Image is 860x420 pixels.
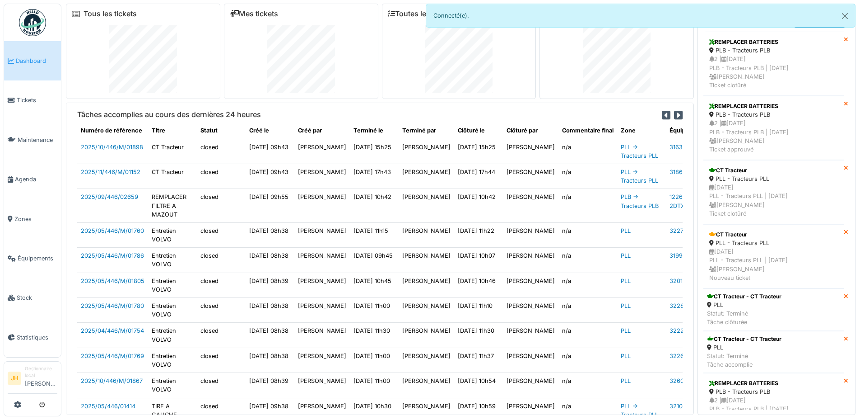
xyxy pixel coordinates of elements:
td: [DATE] 10h07 [454,248,503,273]
div: [DATE] PLL - Tracteurs PLL | [DATE] [PERSON_NAME] Ticket clotûré [709,183,838,218]
td: [DATE] 08h38 [246,323,294,348]
a: PLL -> Tracteurs PLL [621,403,658,418]
a: Agenda [4,160,61,199]
th: Clôturé par [503,123,558,139]
a: 3210-QL5086 [669,403,707,410]
a: 2025/04/446/M/01754 [81,327,144,334]
td: [PERSON_NAME] [294,323,350,348]
td: [DATE] 08h38 [246,222,294,247]
a: JH Gestionnaire local[PERSON_NAME] [8,365,57,394]
td: [PERSON_NAME] [503,273,558,297]
td: Entretien VOLVO [148,298,197,323]
button: Close [835,4,855,28]
div: PLL [707,343,781,352]
a: CT Tracteur PLL - Tracteurs PLL [DATE]PLL - Tracteurs PLL | [DATE] [PERSON_NAME]Nouveau ticket [703,224,844,288]
a: Tous les tickets [84,9,137,18]
td: n/a [558,248,617,273]
a: 3227-BB4426 [669,227,708,234]
td: n/a [558,164,617,189]
a: 3186-WQ6811 [669,169,707,175]
a: Zones [4,199,61,239]
a: PLL [621,302,631,309]
a: PLL [621,278,631,284]
div: Gestionnaire local [25,365,57,379]
a: 2025/10/446/M/01867 [81,378,143,384]
td: Entretien VOLVO [148,273,197,297]
td: [PERSON_NAME] [503,348,558,373]
td: n/a [558,348,617,373]
a: PLL [621,353,631,359]
a: 2025/05/446/M/01769 [81,353,144,359]
td: [DATE] 15h25 [350,139,399,164]
td: [DATE] 11h00 [350,348,399,373]
div: PLL - Tracteurs PLL [709,175,838,183]
td: [DATE] 09h43 [246,139,294,164]
a: CT Tracteur - CT Tracteur PLL Statut: TerminéTâche clôturée [703,288,844,331]
th: Créé par [294,123,350,139]
a: Stock [4,278,61,317]
td: [PERSON_NAME] [399,298,454,323]
td: [DATE] 11h22 [454,222,503,247]
div: Statut: Terminé Tâche accomplie [707,352,781,369]
td: closed [197,139,246,164]
td: [PERSON_NAME] [503,164,558,189]
th: Titre [148,123,197,139]
td: closed [197,222,246,247]
td: [DATE] 08h38 [246,248,294,273]
th: Créé le [246,123,294,139]
td: [PERSON_NAME] [294,222,350,247]
span: Stock [17,293,57,302]
a: Statistiques [4,318,61,357]
a: 2025/05/446/M/01805 [81,278,144,284]
a: PLL [621,327,631,334]
div: REMPLACER BATTERIES [709,38,838,46]
td: [PERSON_NAME] [503,222,558,247]
th: Commentaire final [558,123,617,139]
td: Entretien VOLVO [148,222,197,247]
td: [DATE] 17h44 [454,164,503,189]
td: closed [197,348,246,373]
td: [DATE] 08h39 [246,373,294,398]
td: closed [197,273,246,297]
td: [DATE] 10h45 [350,273,399,297]
td: [PERSON_NAME] [503,298,558,323]
th: Clôturé le [454,123,503,139]
a: Dashboard [4,41,61,80]
td: [DATE] 11h00 [350,298,399,323]
td: [PERSON_NAME] [399,248,454,273]
td: [DATE] 10h42 [454,189,503,223]
a: Équipements [4,239,61,278]
td: [DATE] 10h42 [350,189,399,223]
th: Statut [197,123,246,139]
span: Agenda [15,175,57,184]
a: 2025/05/446/M/01760 [81,227,144,234]
td: [PERSON_NAME] [294,248,350,273]
td: [DATE] 09h55 [246,189,294,223]
td: [PERSON_NAME] [294,189,350,223]
span: Statistiques [17,333,57,342]
td: [PERSON_NAME] [399,273,454,297]
td: [PERSON_NAME] [399,373,454,398]
th: Terminé le [350,123,399,139]
th: Terminé par [399,123,454,139]
a: Mes tickets [230,9,278,18]
div: CT Tracteur - CT Tracteur [707,335,781,343]
div: CT Tracteur [709,166,838,175]
a: CT Tracteur - CT Tracteur PLL Statut: TerminéTâche accomplie [703,331,844,373]
td: [DATE] 09h43 [246,164,294,189]
td: REMPLACER FILTRE A MAZOUT [148,189,197,223]
td: [DATE] 10h46 [454,273,503,297]
td: closed [197,189,246,223]
span: Maintenance [18,136,57,144]
td: [DATE] 11h15 [350,222,399,247]
a: PLL [621,252,631,259]
td: [PERSON_NAME] [399,348,454,373]
span: Zones [14,215,57,223]
div: Statut: Terminé Tâche clôturée [707,309,781,326]
a: 3222-BB4420 [669,327,708,334]
td: n/a [558,139,617,164]
div: 2 | [DATE] PLB - Tracteurs PLB | [DATE] [PERSON_NAME] Ticket clotûré [709,55,838,90]
td: [DATE] 11h30 [454,323,503,348]
div: 2 | [DATE] PLB - Tracteurs PLB | [DATE] [PERSON_NAME] Ticket approuvé [709,119,838,154]
div: PLB - Tracteurs PLB [709,46,838,55]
